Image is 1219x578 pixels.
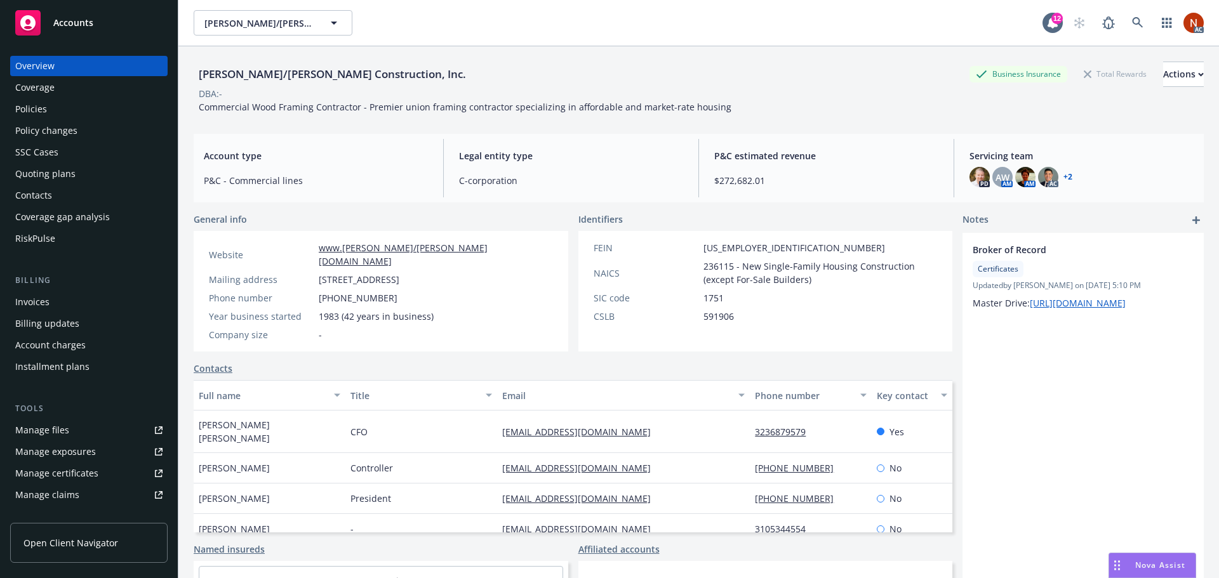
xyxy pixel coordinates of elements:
[10,292,168,312] a: Invoices
[199,492,270,505] span: [PERSON_NAME]
[194,542,265,556] a: Named insureds
[194,362,232,375] a: Contacts
[15,228,55,249] div: RiskPulse
[10,185,168,206] a: Contacts
[1015,167,1036,187] img: photo
[10,99,168,119] a: Policies
[714,149,938,162] span: P&C estimated revenue
[978,263,1018,275] span: Certificates
[209,291,314,305] div: Phone number
[1163,62,1204,86] div: Actions
[1109,553,1125,577] div: Drag to move
[755,426,816,438] a: 3236879579
[1096,10,1121,36] a: Report a Bug
[10,506,168,527] a: Manage BORs
[194,10,352,36] button: [PERSON_NAME]/[PERSON_NAME] Construction, Inc.
[755,523,816,535] a: 3105344554
[877,389,933,402] div: Key contact
[1063,173,1072,181] a: +2
[319,328,322,341] span: -
[872,380,952,411] button: Key contact
[459,149,683,162] span: Legal entity type
[10,207,168,227] a: Coverage gap analysis
[15,335,86,355] div: Account charges
[1038,167,1058,187] img: photo
[15,164,76,184] div: Quoting plans
[23,536,118,549] span: Open Client Navigator
[15,185,52,206] div: Contacts
[755,492,844,504] a: [PHONE_NUMBER]
[502,492,661,504] a: [EMAIL_ADDRESS][DOMAIN_NAME]
[350,389,478,402] div: Title
[350,425,368,438] span: CFO
[319,242,488,267] a: www.[PERSON_NAME]/[PERSON_NAME][DOMAIN_NAME]
[1077,66,1153,82] div: Total Rewards
[350,461,393,475] span: Controller
[703,241,885,254] span: [US_EMPLOYER_IDENTIFICATION_NUMBER]
[703,259,938,286] span: 236115 - New Single-Family Housing Construction (except For-Sale Builders)
[15,99,47,119] div: Policies
[10,357,168,377] a: Installment plans
[350,522,354,535] span: -
[319,310,434,323] span: 1983 (42 years in business)
[15,463,98,483] div: Manage certificates
[10,142,168,162] a: SSC Cases
[15,313,79,334] div: Billing updates
[209,248,314,261] div: Website
[755,462,844,474] a: [PHONE_NUMBER]
[15,56,55,76] div: Overview
[973,296,1194,310] p: Master Drive:
[199,461,270,475] span: [PERSON_NAME]
[10,485,168,505] a: Manage claims
[594,310,698,323] div: CSLB
[1067,10,1092,36] a: Start snowing
[703,291,724,305] span: 1751
[15,357,90,377] div: Installment plans
[199,101,731,113] span: Commercial Wood Framing Contractor - Premier union framing contractor specializing in affordable ...
[199,418,340,445] span: [PERSON_NAME] [PERSON_NAME]
[889,492,902,505] span: No
[204,149,428,162] span: Account type
[15,207,110,227] div: Coverage gap analysis
[502,389,731,402] div: Email
[969,66,1067,82] div: Business Insurance
[973,280,1194,291] span: Updated by [PERSON_NAME] on [DATE] 5:10 PM
[750,380,871,411] button: Phone number
[15,420,69,440] div: Manage files
[10,77,168,98] a: Coverage
[10,420,168,440] a: Manage files
[1125,10,1150,36] a: Search
[1183,13,1204,33] img: photo
[459,174,683,187] span: C-corporation
[714,174,938,187] span: $272,682.01
[199,87,222,100] div: DBA: -
[1163,62,1204,87] button: Actions
[1030,297,1126,309] a: [URL][DOMAIN_NAME]
[963,213,989,228] span: Notes
[53,18,93,28] span: Accounts
[10,442,168,462] a: Manage exposures
[889,425,904,438] span: Yes
[1154,10,1180,36] a: Switch app
[578,542,660,556] a: Affiliated accounts
[969,149,1194,162] span: Servicing team
[497,380,750,411] button: Email
[350,492,391,505] span: President
[594,266,698,280] div: NAICS
[199,522,270,535] span: [PERSON_NAME]
[10,56,168,76] a: Overview
[194,380,345,411] button: Full name
[973,243,1161,256] span: Broker of Record
[15,77,55,98] div: Coverage
[1189,213,1204,228] a: add
[204,16,314,30] span: [PERSON_NAME]/[PERSON_NAME] Construction, Inc.
[1051,13,1063,24] div: 12
[319,273,399,286] span: [STREET_ADDRESS]
[15,506,75,527] div: Manage BORs
[10,335,168,355] a: Account charges
[502,523,661,535] a: [EMAIL_ADDRESS][DOMAIN_NAME]
[319,291,397,305] span: [PHONE_NUMBER]
[578,213,623,226] span: Identifiers
[594,291,698,305] div: SIC code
